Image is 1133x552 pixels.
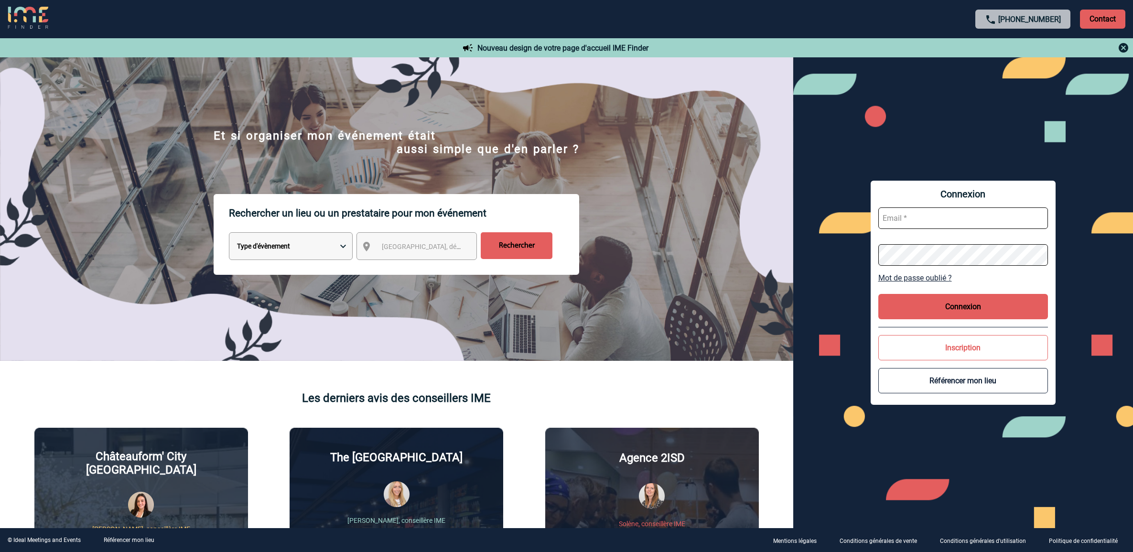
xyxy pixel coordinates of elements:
[92,525,190,533] p: [PERSON_NAME], conseillère IME
[481,232,552,259] input: Rechercher
[832,536,932,545] a: Conditions générales de vente
[932,536,1041,545] a: Conditions générales d'utilisation
[766,536,832,545] a: Mentions légales
[878,273,1048,282] a: Mot de passe oublié ?
[878,188,1048,200] span: Connexion
[1080,10,1125,29] p: Contact
[878,335,1048,360] button: Inscription
[840,538,917,544] p: Conditions générales de vente
[998,15,1061,24] a: [PHONE_NUMBER]
[8,537,81,543] div: © Ideal Meetings and Events
[619,520,685,528] p: Solène, conseillère IME
[104,537,154,543] a: Référencer mon lieu
[878,207,1048,229] input: Email *
[229,194,579,232] p: Rechercher un lieu ou un prestataire pour mon événement
[773,538,817,544] p: Mentions légales
[985,14,996,25] img: call-24-px.png
[940,538,1026,544] p: Conditions générales d'utilisation
[878,294,1048,319] button: Connexion
[382,243,515,250] span: [GEOGRAPHIC_DATA], département, région...
[1049,538,1118,544] p: Politique de confidentialité
[347,517,445,524] p: [PERSON_NAME], conseillère IME
[878,368,1048,393] button: Référencer mon lieu
[1041,536,1133,545] a: Politique de confidentialité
